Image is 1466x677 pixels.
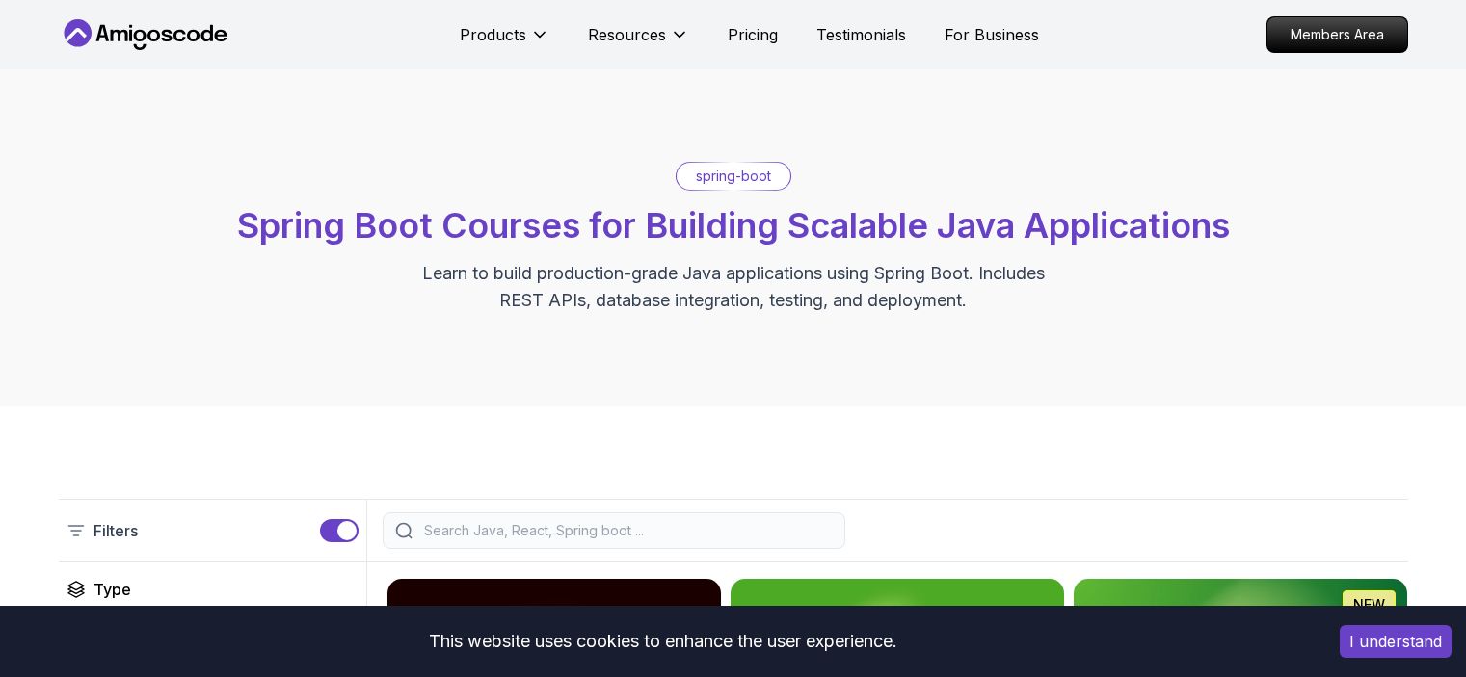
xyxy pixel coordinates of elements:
p: Resources [588,23,666,46]
button: Accept cookies [1340,625,1452,658]
div: This website uses cookies to enhance the user experience. [14,620,1311,663]
p: spring-boot [696,167,771,186]
p: Learn to build production-grade Java applications using Spring Boot. Includes REST APIs, database... [410,260,1057,314]
input: Search Java, React, Spring boot ... [420,521,833,540]
button: Products [460,23,549,62]
p: Filters [93,519,138,542]
a: Testimonials [816,23,906,46]
a: Pricing [728,23,778,46]
p: NEW [1353,595,1385,614]
span: Spring Boot Courses for Building Scalable Java Applications [237,204,1230,247]
p: Products [460,23,526,46]
button: Resources [588,23,689,62]
p: Members Area [1267,17,1407,52]
a: Members Area [1266,16,1408,53]
h2: Type [93,578,131,601]
a: For Business [945,23,1039,46]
